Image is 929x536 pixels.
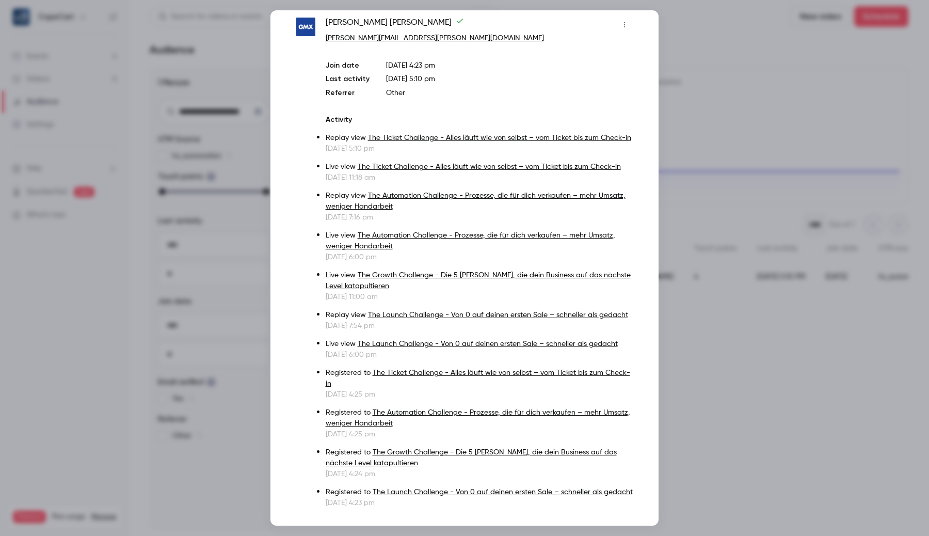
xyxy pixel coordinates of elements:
p: Referrer [326,88,370,98]
span: [DATE] 5:10 pm [386,75,435,83]
p: [DATE] 6:00 pm [326,350,633,360]
p: Registered to [326,407,633,429]
p: Last activity [326,74,370,85]
p: Registered to [326,447,633,469]
a: [PERSON_NAME][EMAIL_ADDRESS][PERSON_NAME][DOMAIN_NAME] [326,35,544,42]
a: The Launch Challenge - Von 0 auf deinen ersten Sale – schneller als gedacht [368,311,628,319]
p: Live view [326,162,633,172]
p: Replay view [326,133,633,144]
p: Activity [326,115,633,125]
p: [DATE] 7:16 pm [326,212,633,223]
p: [DATE] 4:23 pm [326,498,633,508]
a: The Automation Challenge - Prozesse, die für dich verkaufen – mehr Umsatz, weniger Handarbeit [326,409,630,427]
a: The Launch Challenge - Von 0 auf deinen ersten Sale – schneller als gedacht [373,488,633,496]
p: Registered to [326,368,633,389]
a: The Ticket Challenge - Alles läuft wie von selbst – vom Ticket bis zum Check-in [358,163,621,170]
a: The Automation Challenge - Prozesse, die für dich verkaufen – mehr Umsatz, weniger Handarbeit [326,192,626,210]
p: Replay view [326,191,633,212]
p: [DATE] 4:23 pm [386,60,633,71]
p: Join date [326,60,370,71]
p: Live view [326,270,633,292]
a: The Ticket Challenge - Alles läuft wie von selbst – vom Ticket bis zum Check-in [326,369,630,387]
p: [DATE] 4:25 pm [326,389,633,400]
a: The Growth Challenge - Die 5 [PERSON_NAME], die dein Business auf das nächste Level katapultieren [326,449,617,467]
p: [DATE] 4:25 pm [326,429,633,439]
a: The Ticket Challenge - Alles läuft wie von selbst – vom Ticket bis zum Check-in [368,134,631,141]
p: Replay view [326,310,633,321]
p: Live view [326,230,633,252]
a: The Launch Challenge - Von 0 auf deinen ersten Sale – schneller als gedacht [358,340,618,348]
p: [DATE] 6:00 pm [326,252,633,262]
p: [DATE] 7:54 pm [326,321,633,331]
p: Other [386,88,633,98]
a: The Automation Challenge - Prozesse, die für dich verkaufen – mehr Umsatz, weniger Handarbeit [326,232,615,250]
p: Live view [326,339,633,350]
img: gmx.com [296,18,315,37]
p: [DATE] 5:10 pm [326,144,633,154]
span: [PERSON_NAME] [PERSON_NAME] [326,17,464,33]
p: [DATE] 11:00 am [326,292,633,302]
p: [DATE] 4:24 pm [326,469,633,479]
p: Registered to [326,487,633,498]
a: The Growth Challenge - Die 5 [PERSON_NAME], die dein Business auf das nächste Level katapultieren [326,272,631,290]
p: [DATE] 11:18 am [326,172,633,183]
